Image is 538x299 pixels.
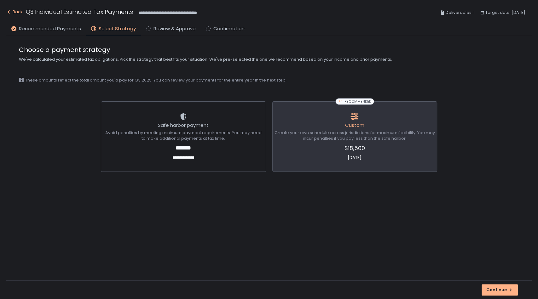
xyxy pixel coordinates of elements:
[99,25,136,32] span: Select Strategy
[19,57,519,62] span: We've calculated your estimated tax obligations. Pick the strategy that best fits your situation....
[103,130,264,141] span: Avoid penalties by meeting minimum payment requirements. You may need to make additional payments...
[345,122,364,128] span: Custom
[6,8,23,16] div: Back
[26,8,133,16] h1: Q3 Individual Estimated Tax Payments
[485,9,525,16] span: Target date: [DATE]
[486,287,513,293] div: Continue
[153,25,196,32] span: Review & Approve
[446,9,475,16] span: Deliverables: 1
[213,25,245,32] span: Confirmation
[19,25,81,32] span: Recommended Payments
[275,144,435,152] span: $18,500
[482,284,518,296] button: Continue
[275,155,435,161] span: [DATE]
[158,122,209,128] span: Safe harbor payment
[275,130,435,141] span: Create your own schedule across jurisdictions for maximum flexibility. You may incur penalties if...
[6,8,23,18] button: Back
[25,77,286,83] span: These amounts reflect the total amount you'd pay for Q3 2025. You can review your payments for th...
[344,99,371,104] span: RECOMMENDED
[19,45,519,54] span: Choose a payment strategy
